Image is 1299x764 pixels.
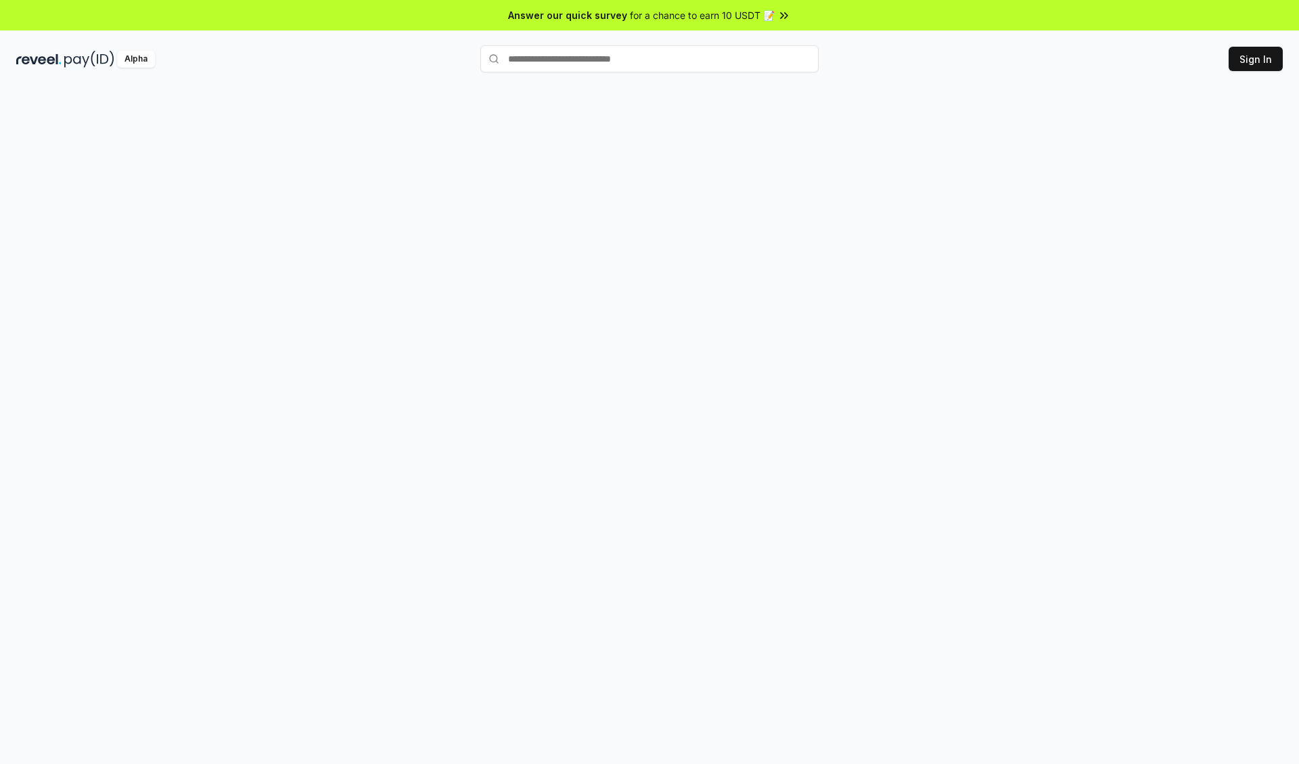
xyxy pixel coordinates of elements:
span: Answer our quick survey [508,8,627,22]
div: Alpha [117,51,155,68]
img: reveel_dark [16,51,62,68]
span: for a chance to earn 10 USDT 📝 [630,8,775,22]
button: Sign In [1229,47,1283,71]
img: pay_id [64,51,114,68]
